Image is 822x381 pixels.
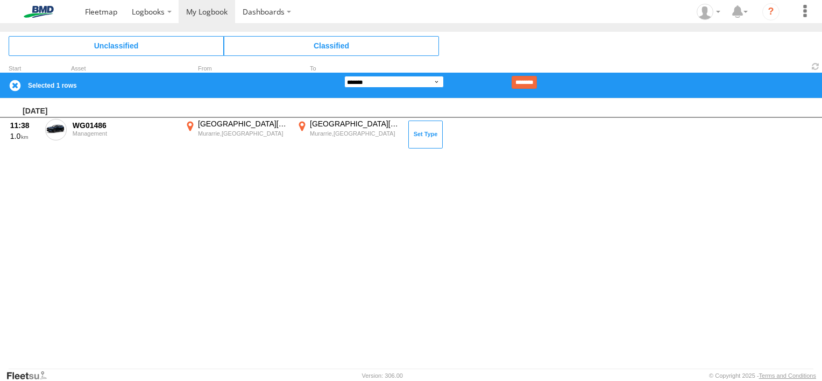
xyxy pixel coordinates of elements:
[183,66,290,72] div: From
[73,130,177,137] div: Management
[9,36,224,55] span: Click to view Unclassified Trips
[310,130,401,137] div: Murarrie,[GEOGRAPHIC_DATA]
[408,121,443,149] button: Click to Set
[809,61,822,72] span: Refresh
[310,119,401,129] div: [GEOGRAPHIC_DATA][PERSON_NAME]
[71,66,179,72] div: Asset
[183,119,290,150] label: Click to View Event Location
[709,372,816,379] div: © Copyright 2025 -
[198,130,289,137] div: Murarrie,[GEOGRAPHIC_DATA]
[224,36,439,55] span: Click to view Classified Trips
[11,6,67,18] img: bmd-logo.svg
[73,121,177,130] div: WG01486
[295,66,402,72] div: To
[10,121,39,130] div: 11:38
[762,3,780,20] i: ?
[693,4,724,20] div: Glen Redenbach
[6,370,55,381] a: Visit our Website
[10,131,39,141] div: 1.0
[295,119,402,150] label: Click to View Event Location
[198,119,289,129] div: [GEOGRAPHIC_DATA][PERSON_NAME]
[9,79,22,92] label: Clear Selection
[9,66,41,72] div: Click to Sort
[362,372,403,379] div: Version: 306.00
[759,372,816,379] a: Terms and Conditions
